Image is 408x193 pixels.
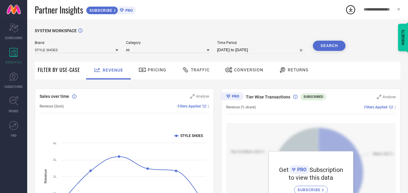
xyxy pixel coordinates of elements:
span: Revenue (% share) [226,105,256,109]
a: SUBSCRIBEPRO [86,5,136,14]
span: | [395,105,396,109]
text: STYLE SHOES [180,134,203,138]
svg: Zoom [190,94,194,98]
span: SUBSCRIBED [304,95,323,99]
span: SYSTEM WORKSPACE [35,28,77,33]
text: 4L [53,142,57,145]
span: Subscription [310,166,343,173]
span: Time Period [217,41,306,45]
span: TRENDS [8,109,19,113]
span: SUBSCRIBE [297,188,322,192]
span: to view this data [289,174,333,181]
span: SUGGESTIONS [5,84,23,89]
span: SCORECARDS [5,36,23,40]
span: Sales over time [40,94,69,99]
span: PRO [124,8,133,13]
text: 3L [53,158,57,161]
span: Returns [288,67,308,72]
span: Revenue (Sum) [40,104,64,108]
span: WORKSPACE [5,60,22,64]
span: Get [279,166,289,173]
span: Traffic [191,67,210,72]
span: Category [126,41,210,45]
span: Analyse [196,94,209,98]
span: Filter By Use-Case [38,66,80,73]
text: 2L [53,175,57,178]
div: Open download list [345,4,356,15]
span: Pricing [148,67,166,72]
span: Tier Wise Transactions [246,95,290,99]
tspan: Revenue [43,169,48,183]
svg: Zoom [377,95,381,99]
span: Partner Insights [35,4,83,16]
div: Premium [221,92,244,101]
span: | [208,104,209,108]
span: SUBSCRIBE [86,8,114,13]
span: Revenue [103,68,123,73]
span: Filters Applied [178,104,201,108]
button: Search [313,41,345,51]
span: Filters Applied [364,105,387,109]
span: FWD [11,133,17,138]
span: Brand [35,41,118,45]
span: Analyse [383,95,396,99]
input: Select time period [217,46,306,54]
span: PRO [296,167,307,173]
span: Conversion [234,67,263,72]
